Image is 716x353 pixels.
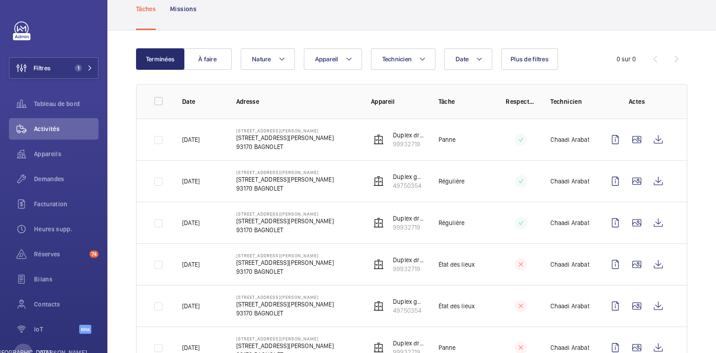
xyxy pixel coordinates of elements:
[236,342,334,349] font: [STREET_ADDRESS][PERSON_NAME]
[373,301,384,311] img: elevator.svg
[550,344,589,351] font: Chaadi Arabat
[9,57,98,79] button: Filtres1
[252,55,271,63] font: Nature
[34,225,72,233] font: Heures supp.
[182,178,200,185] font: [DATE]
[34,200,68,208] font: Facturation
[236,143,284,150] font: 93170 BAGNOLET
[439,344,456,351] font: Panne
[146,55,175,63] font: Terminées
[550,302,589,310] font: Chaadi Arabat
[34,64,51,72] font: Filtres
[393,256,427,264] font: Duplex droit
[550,219,589,226] font: Chaadi Arabat
[34,276,52,283] font: Bilans
[77,65,80,71] font: 1
[183,48,232,70] button: À faire
[382,55,412,63] font: Technicien
[236,134,334,141] font: [STREET_ADDRESS][PERSON_NAME]
[236,336,319,341] font: [STREET_ADDRESS][PERSON_NAME]
[444,48,492,70] button: Date
[34,175,64,183] font: Demandes
[91,251,97,257] font: 74
[456,55,469,63] font: Date
[182,136,200,143] font: [DATE]
[550,178,589,185] font: Chaadi Arabat
[34,100,80,107] font: Tableau de bord
[34,326,43,333] font: IoT
[393,307,422,314] font: 49750354
[506,98,557,105] font: Respecter le délai
[198,55,217,63] font: À faire
[439,219,465,226] font: Régulière
[550,98,582,105] font: Technicien
[550,136,589,143] font: Chaadi Arabat
[236,301,334,308] font: [STREET_ADDRESS][PERSON_NAME]
[236,211,319,217] font: [STREET_ADDRESS][PERSON_NAME]
[511,55,549,63] font: Plus de filtres
[439,178,465,185] font: Régulière
[236,253,319,258] font: [STREET_ADDRESS][PERSON_NAME]
[393,265,420,272] font: 99932719
[373,342,384,353] img: elevator.svg
[236,98,259,105] font: Adresse
[617,55,636,63] font: 0 sur 0
[393,132,427,139] font: Duplex droit
[136,48,184,70] button: Terminées
[136,5,156,13] font: Tâches
[629,98,645,105] font: Actes
[373,259,384,270] img: elevator.svg
[501,48,558,70] button: Plus de filtres
[393,173,434,180] font: Duplex gauche
[439,261,475,268] font: État des lieux
[182,344,200,351] font: [DATE]
[34,150,61,157] font: Appareils
[182,261,200,268] font: [DATE]
[371,48,436,70] button: Technicien
[373,134,384,145] img: elevator.svg
[236,128,319,133] font: [STREET_ADDRESS][PERSON_NAME]
[236,170,319,175] font: [STREET_ADDRESS][PERSON_NAME]
[236,185,284,192] font: 93170 BAGNOLET
[236,176,334,183] font: [STREET_ADDRESS][PERSON_NAME]
[550,261,589,268] font: Chaadi Arabat
[304,48,362,70] button: Appareil
[371,98,395,105] font: Appareil
[236,310,284,317] font: 93170 BAGNOLET
[236,259,334,266] font: [STREET_ADDRESS][PERSON_NAME]
[241,48,295,70] button: Nature
[81,327,89,332] font: Bêta
[393,224,420,231] font: 99932719
[393,140,420,148] font: 99932719
[373,217,384,228] img: elevator.svg
[236,217,334,225] font: [STREET_ADDRESS][PERSON_NAME]
[182,302,200,310] font: [DATE]
[182,98,195,105] font: Date
[34,125,60,132] font: Activités
[34,301,60,308] font: Contacts
[439,136,456,143] font: Panne
[315,55,338,63] font: Appareil
[170,5,196,13] font: Missions
[439,302,475,310] font: État des lieux
[393,182,422,189] font: 49750354
[236,294,319,300] font: [STREET_ADDRESS][PERSON_NAME]
[182,219,200,226] font: [DATE]
[236,268,284,275] font: 93170 BAGNOLET
[393,215,427,222] font: Duplex droit
[393,298,434,305] font: Duplex gauche
[439,98,455,105] font: Tâche
[393,340,427,347] font: Duplex droit
[373,176,384,187] img: elevator.svg
[34,251,60,258] font: Réserves
[236,226,284,234] font: 93170 BAGNOLET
